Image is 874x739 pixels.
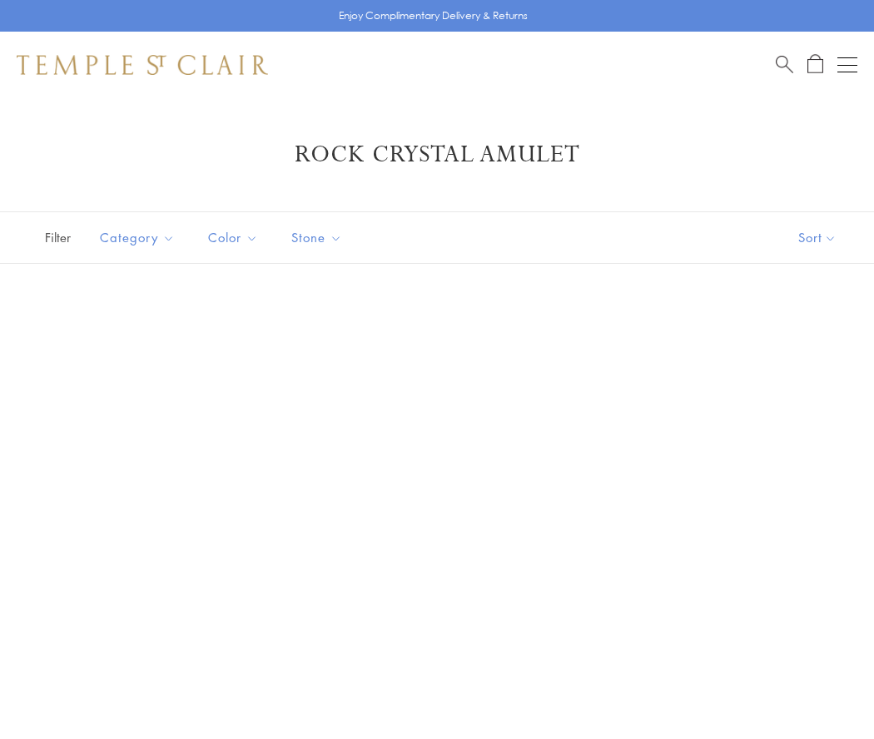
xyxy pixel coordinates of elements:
[92,227,187,248] span: Category
[807,54,823,75] a: Open Shopping Bag
[279,219,355,256] button: Stone
[761,212,874,263] button: Show sort by
[87,219,187,256] button: Category
[17,55,268,75] img: Temple St. Clair
[776,54,793,75] a: Search
[837,55,857,75] button: Open navigation
[196,219,271,256] button: Color
[42,140,832,170] h1: Rock Crystal Amulet
[339,7,528,24] p: Enjoy Complimentary Delivery & Returns
[200,227,271,248] span: Color
[283,227,355,248] span: Stone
